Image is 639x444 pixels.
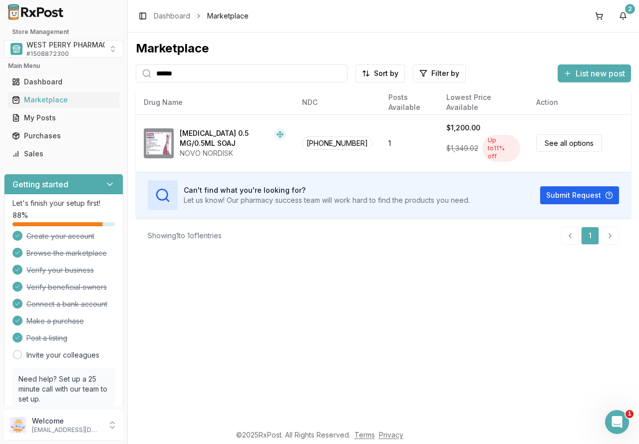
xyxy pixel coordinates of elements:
[18,374,109,404] p: Need help? Set up a 25 minute call with our team to set up.
[355,64,405,82] button: Sort by
[26,282,107,292] span: Verify beneficial owners
[207,11,249,21] span: Marketplace
[8,73,119,91] a: Dashboard
[12,210,28,220] span: 88 %
[4,128,123,144] button: Purchases
[12,77,115,87] div: Dashboard
[615,8,631,24] button: 2
[12,149,115,159] div: Sales
[446,143,478,153] span: $1,349.02
[154,11,190,21] a: Dashboard
[26,50,69,58] span: # 1508872300
[144,128,174,158] img: Wegovy 0.5 MG/0.5ML SOAJ
[4,4,68,20] img: RxPost Logo
[12,178,68,190] h3: Getting started
[32,426,101,434] p: [EMAIL_ADDRESS][DOMAIN_NAME]
[528,90,631,114] th: Action
[26,333,67,343] span: Post a listing
[536,134,602,152] a: See all options
[8,127,119,145] a: Purchases
[4,110,123,126] button: My Posts
[26,299,107,309] span: Connect a bank account
[380,90,439,114] th: Posts Available
[625,4,635,14] div: 2
[8,91,119,109] a: Marketplace
[8,62,119,70] h2: Main Menu
[438,90,528,114] th: Lowest Price Available
[413,64,466,82] button: Filter by
[10,417,26,433] img: User avatar
[12,95,115,105] div: Marketplace
[294,90,380,114] th: NDC
[26,350,99,360] a: Invite your colleagues
[540,186,619,204] button: Submit Request
[184,185,470,195] h3: Can't find what you're looking for?
[482,135,520,162] div: Up to 11 % off
[4,74,123,90] button: Dashboard
[374,68,398,78] span: Sort by
[558,64,631,82] button: List new post
[26,265,94,275] span: Verify your business
[379,431,403,439] a: Privacy
[184,195,470,205] p: Let us know! Our pharmacy success team will work hard to find the products you need.
[4,92,123,108] button: Marketplace
[354,431,375,439] a: Terms
[12,113,115,123] div: My Posts
[148,231,222,241] div: Showing 1 to 1 of 1 entries
[558,69,631,79] a: List new post
[12,131,115,141] div: Purchases
[626,410,634,418] span: 1
[4,40,123,58] button: Select a view
[26,231,94,241] span: Create your account
[136,40,631,56] div: Marketplace
[581,227,599,245] a: 1
[26,316,84,326] span: Make a purchase
[32,416,101,426] p: Welcome
[576,67,625,79] span: List new post
[18,405,57,413] a: Book a call
[26,248,107,258] span: Browse the marketplace
[431,68,459,78] span: Filter by
[180,128,270,148] div: [MEDICAL_DATA] 0.5 MG/0.5ML SOAJ
[380,114,439,172] td: 1
[561,227,619,245] nav: pagination
[180,148,286,158] div: NOVO NORDISK
[8,145,119,163] a: Sales
[4,146,123,162] button: Sales
[26,40,127,50] span: WEST PERRY PHARMACY INC
[446,123,480,133] div: $1,200.00
[154,11,249,21] nav: breadcrumb
[605,410,629,434] iframe: Intercom live chat
[12,198,115,208] p: Let's finish your setup first!
[8,109,119,127] a: My Posts
[4,28,123,36] h2: Store Management
[136,90,294,114] th: Drug Name
[302,136,372,150] span: [PHONE_NUMBER]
